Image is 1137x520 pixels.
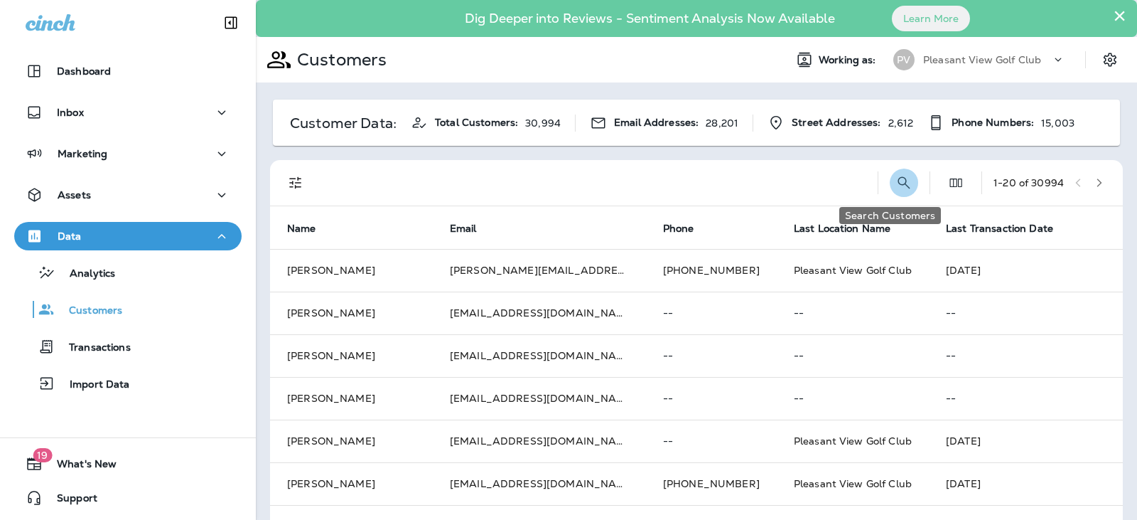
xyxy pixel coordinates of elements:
p: Customers [291,49,387,70]
p: -- [794,350,912,361]
button: Import Data [14,368,242,398]
div: Search Customers [839,207,941,224]
td: [EMAIL_ADDRESS][DOMAIN_NAME] [433,377,646,420]
button: Analytics [14,258,242,287]
span: Pleasant View Golf Club [794,477,912,490]
button: 19What's New [14,450,242,478]
button: Transactions [14,331,242,361]
td: [EMAIL_ADDRESS][DOMAIN_NAME] [433,462,646,505]
span: Phone [663,223,694,235]
span: Name [287,223,316,235]
span: Working as: [819,54,879,66]
p: Assets [58,189,91,201]
p: 2,612 [888,117,914,129]
p: Import Data [55,378,130,392]
p: Customers [55,304,122,318]
td: [PERSON_NAME] [270,462,433,505]
span: Last Transaction Date [946,223,1053,235]
p: Analytics [55,267,115,281]
p: -- [663,393,760,404]
button: Dashboard [14,57,242,85]
span: Pleasant View Golf Club [794,264,912,277]
span: Email [450,223,477,235]
button: Learn More [892,6,970,31]
button: Edit Fields [942,169,970,197]
button: Customers [14,295,242,324]
button: Assets [14,181,242,209]
td: [PERSON_NAME] [270,420,433,462]
p: -- [794,307,912,319]
td: [PERSON_NAME][EMAIL_ADDRESS][DOMAIN_NAME] [433,249,646,292]
button: Collapse Sidebar [211,9,251,37]
td: [EMAIL_ADDRESS][DOMAIN_NAME] [433,292,646,334]
span: 19 [33,448,52,462]
td: [EMAIL_ADDRESS][DOMAIN_NAME] [433,334,646,377]
button: Search Customers [890,169,918,197]
td: [DATE] [929,249,1123,292]
button: Support [14,484,242,512]
td: [PHONE_NUMBER] [646,462,777,505]
td: [PERSON_NAME] [270,292,433,334]
button: Filters [281,169,310,197]
span: Street Addresses: [792,117,880,129]
p: 15,003 [1041,117,1074,129]
td: [DATE] [929,420,1123,462]
button: Close [1113,4,1126,27]
td: [PERSON_NAME] [270,377,433,420]
button: Data [14,222,242,250]
span: Last Location Name [794,223,891,235]
p: -- [946,307,1106,319]
button: Settings [1097,47,1123,73]
span: Email Addresses: [614,117,699,129]
button: Inbox [14,98,242,127]
span: Support [43,492,97,509]
p: -- [794,393,912,404]
span: Pleasant View Golf Club [794,435,912,447]
p: 28,201 [706,117,738,129]
span: Total Customers: [435,117,518,129]
p: Dashboard [57,65,111,77]
p: Customer Data: [290,117,397,129]
p: -- [946,393,1106,404]
div: 1 - 20 of 30994 [993,177,1064,189]
p: -- [663,350,760,361]
span: Phone Numbers: [952,117,1034,129]
span: Last Transaction Date [946,222,1072,235]
td: [PERSON_NAME] [270,249,433,292]
p: -- [946,350,1106,361]
p: Data [58,230,82,242]
span: What's New [43,458,117,475]
span: Email [450,222,495,235]
p: Transactions [55,341,131,355]
span: Name [287,222,335,235]
span: Phone [663,222,713,235]
p: -- [663,307,760,319]
td: [PERSON_NAME] [270,334,433,377]
p: Pleasant View Golf Club [923,54,1041,65]
p: Dig Deeper into Reviews - Sentiment Analysis Now Available [424,16,876,21]
div: PV [893,49,915,70]
p: 30,994 [525,117,561,129]
p: Inbox [57,107,84,118]
td: [PHONE_NUMBER] [646,249,777,292]
button: Marketing [14,139,242,168]
span: Last Location Name [794,222,910,235]
p: Marketing [58,148,107,159]
td: [EMAIL_ADDRESS][DOMAIN_NAME] [433,420,646,462]
p: -- [663,435,760,447]
td: [DATE] [929,462,1123,505]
